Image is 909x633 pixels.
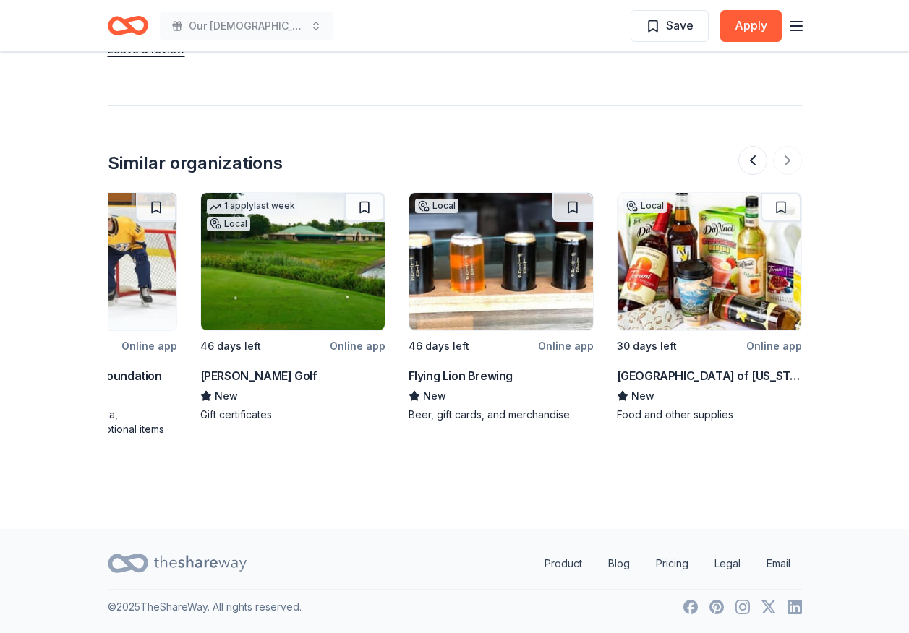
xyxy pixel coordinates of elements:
div: [PERSON_NAME] Golf [200,367,317,384]
span: New [423,387,446,405]
div: Flying Lion Brewing [409,367,513,384]
div: 1 apply last week [207,199,298,214]
div: Online app [746,337,802,355]
span: Our [DEMOGRAPHIC_DATA] of the Valley Spectacular Christmas Jubilee [189,17,304,35]
span: Save [666,16,694,35]
nav: quick links [533,549,802,578]
div: Online app [121,337,177,355]
div: [GEOGRAPHIC_DATA] of [US_STATE] [617,367,802,384]
p: © 2025 TheShareWay. All rights reserved. [108,598,302,616]
button: Our [DEMOGRAPHIC_DATA] of the Valley Spectacular Christmas Jubilee [160,12,333,40]
div: Beer, gift cards, and merchandise [409,408,594,422]
a: Image for Linford of AlaskaLocal30 days leftOnline app[GEOGRAPHIC_DATA] of [US_STATE]NewFood and ... [617,192,802,422]
img: Image for Linford of Alaska [618,193,801,330]
a: Legal [703,549,752,578]
div: 46 days left [200,337,261,355]
a: Image for Flying Lion Brewing Local46 days leftOnline appFlying Lion BrewingNewBeer, gift cards, ... [409,192,594,422]
div: 46 days left [409,337,469,355]
div: Similar organizations [108,152,283,175]
div: 30 days left [617,337,677,355]
div: Online app [330,337,385,355]
a: Home [108,9,148,43]
div: Gift certificates [200,408,385,422]
div: Food and other supplies [617,408,802,422]
div: Local [623,199,667,213]
div: Local [415,199,458,213]
a: Pricing [644,549,700,578]
img: Image for Flying Lion Brewing [409,193,593,330]
a: Blog [597,549,641,578]
button: Apply [720,10,782,42]
div: Local [207,217,250,231]
span: New [631,387,654,405]
img: Image for Taylor Golf [201,193,385,330]
div: Online app [538,337,594,355]
a: Email [755,549,802,578]
a: Image for Taylor Golf1 applylast weekLocal46 days leftOnline app[PERSON_NAME] GolfNewGift certifi... [200,192,385,422]
button: Save [631,10,709,42]
a: Product [533,549,594,578]
span: New [215,387,238,405]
